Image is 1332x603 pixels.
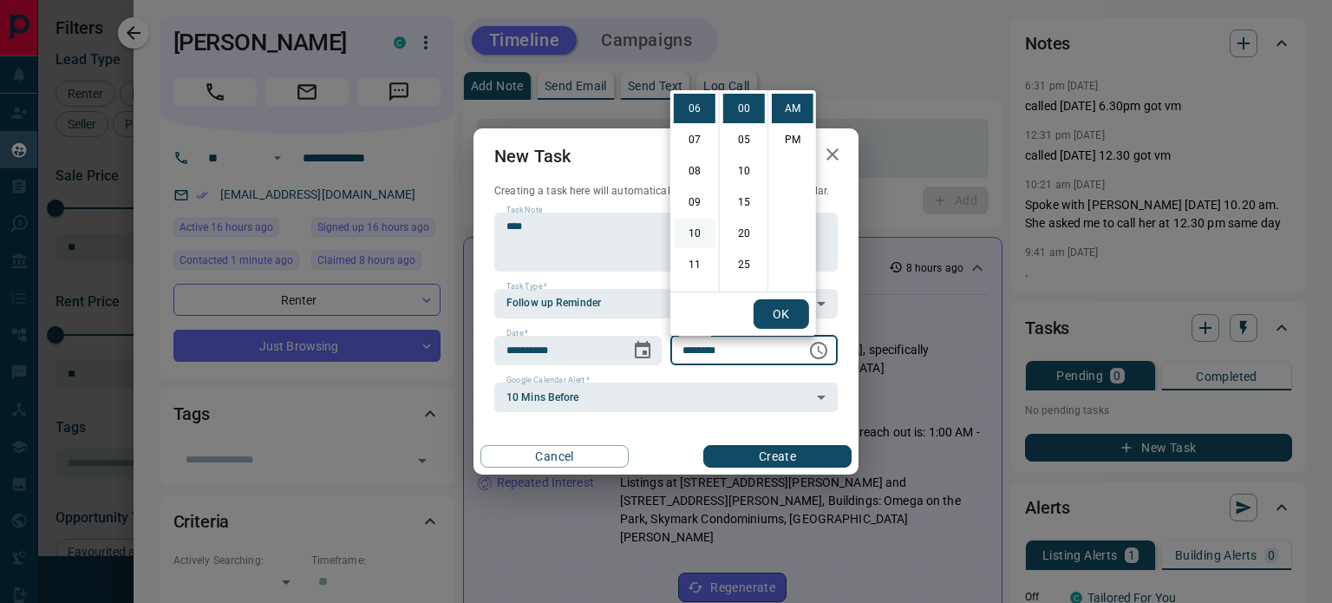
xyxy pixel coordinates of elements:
[719,90,767,292] ul: Select minutes
[506,205,542,216] label: Task Note
[754,299,809,329] button: OK
[674,187,715,217] li: 9 hours
[723,125,765,154] li: 5 minutes
[494,289,838,318] div: Follow up Reminder
[723,94,765,123] li: 0 minutes
[674,94,715,123] li: 6 hours
[674,250,715,279] li: 11 hours
[801,333,836,368] button: Choose time, selected time is 6:00 AM
[723,219,765,248] li: 20 minutes
[703,445,852,468] button: Create
[723,250,765,279] li: 25 minutes
[723,187,765,217] li: 15 minutes
[723,281,765,311] li: 30 minutes
[506,375,590,386] label: Google Calendar Alert
[506,328,528,339] label: Date
[674,219,715,248] li: 10 hours
[473,128,591,184] h2: New Task
[767,90,816,292] ul: Select meridiem
[682,328,705,339] label: Time
[772,94,813,123] li: AM
[674,156,715,186] li: 8 hours
[674,125,715,154] li: 7 hours
[625,333,660,368] button: Choose date, selected date is Aug 21, 2025
[506,281,547,292] label: Task Type
[480,445,629,468] button: Cancel
[723,156,765,186] li: 10 minutes
[772,125,813,154] li: PM
[494,383,838,412] div: 10 Mins Before
[670,90,719,292] ul: Select hours
[494,184,838,199] p: Creating a task here will automatically add it to your Google Calendar.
